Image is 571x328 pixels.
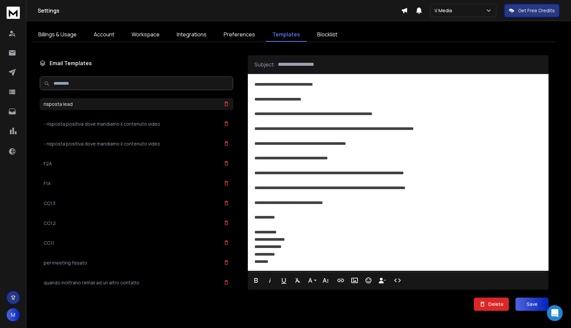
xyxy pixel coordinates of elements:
button: Insert Unsubscribe Link [376,274,389,287]
h3: CC1.3 [44,200,56,207]
a: Billings & Usage [32,28,83,42]
h3: - risposta positiva dove mandiamo il contenuto video [44,141,160,147]
h3: CC1.1 [44,240,54,246]
h3: per meeting fissato [44,260,87,266]
button: Underline (⌘U) [278,274,290,287]
button: Bold (⌘B) [250,274,262,287]
button: More Text [319,274,332,287]
p: Subject: [254,61,275,68]
h3: risposta lead [44,101,73,107]
h1: Settings [38,7,401,15]
button: Get Free Credits [504,4,559,17]
div: Open Intercom Messenger [547,305,563,321]
a: Account [87,28,121,42]
p: V Media [435,7,455,14]
h3: CC1.2 [44,220,56,226]
a: Templates [266,28,307,42]
button: M [7,308,20,321]
h3: quando inoltrano l'email ad un altro contatto [44,279,139,286]
button: Delete [474,298,509,311]
button: Emoticons [362,274,375,287]
button: Clear Formatting [291,274,304,287]
button: Font Family [305,274,318,287]
a: Integrations [170,28,213,42]
p: Get Free Credits [518,7,555,14]
button: Save [515,298,549,311]
button: Insert Link (⌘K) [334,274,347,287]
a: Blocklist [311,28,344,42]
img: logo [7,7,20,19]
h3: F2A [44,160,52,167]
h3: F1A [44,180,51,187]
button: Code View [391,274,404,287]
h3: - risposta positiva dove mandiamo il contenuto video [44,121,160,127]
a: Preferences [217,28,262,42]
a: Workspace [125,28,166,42]
button: Insert Image (⌘P) [348,274,361,287]
h1: Email Templates [40,59,233,67]
button: Italic (⌘I) [264,274,276,287]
